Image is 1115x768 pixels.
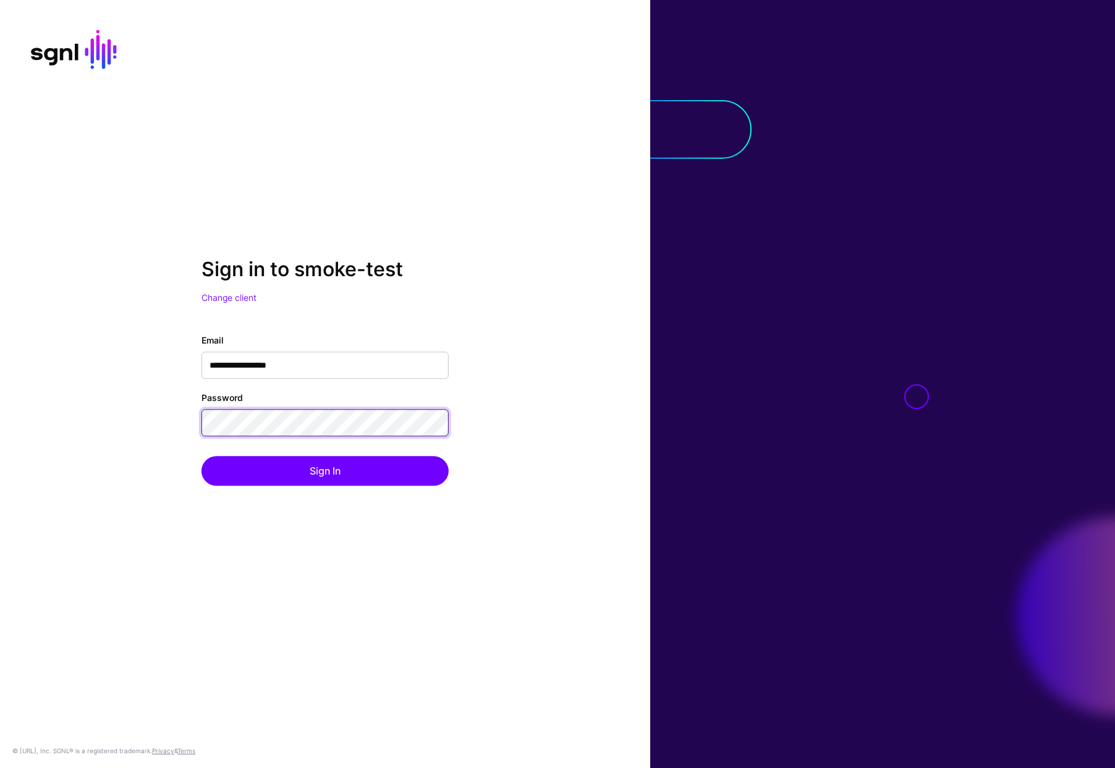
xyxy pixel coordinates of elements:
[152,747,174,754] a: Privacy
[12,746,195,756] div: © [URL], Inc. SGNL® is a registered trademark. &
[201,334,224,347] label: Email
[201,456,449,486] button: Sign In
[201,292,256,303] a: Change client
[201,258,449,281] h2: Sign in to smoke-test
[201,391,243,404] label: Password
[177,747,195,754] a: Terms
